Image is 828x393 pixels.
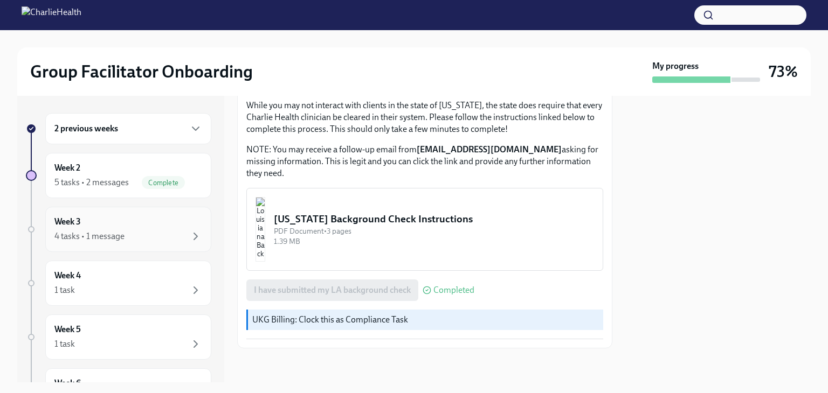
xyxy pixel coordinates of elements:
[30,61,253,82] h2: Group Facilitator Onboarding
[54,377,81,389] h6: Week 6
[274,236,594,247] div: 1.39 MB
[54,284,75,296] div: 1 task
[45,113,211,144] div: 2 previous weeks
[54,270,81,282] h6: Week 4
[274,226,594,236] div: PDF Document • 3 pages
[54,162,80,174] h6: Week 2
[652,60,699,72] strong: My progress
[26,153,211,198] a: Week 25 tasks • 2 messagesComplete
[246,100,603,135] p: While you may not interact with clients in the state of [US_STATE], the state does require that e...
[246,188,603,271] button: [US_STATE] Background Check InstructionsPDF Document•3 pages1.39 MB
[54,177,129,188] div: 5 tasks • 2 messages
[54,123,118,135] h6: 2 previous weeks
[26,314,211,360] a: Week 51 task
[142,179,185,187] span: Complete
[54,216,81,228] h6: Week 3
[252,314,599,326] p: UKG Billing: Clock this as Compliance Task
[246,144,603,179] p: NOTE: You may receive a follow-up email from asking for missing information. This is legit and yo...
[54,230,125,242] div: 4 tasks • 1 message
[274,212,594,226] div: [US_STATE] Background Check Instructions
[26,261,211,306] a: Week 41 task
[417,144,562,155] strong: [EMAIL_ADDRESS][DOMAIN_NAME]
[54,324,81,335] h6: Week 5
[26,207,211,252] a: Week 34 tasks • 1 message
[22,6,81,24] img: CharlieHealth
[433,286,474,294] span: Completed
[256,197,265,262] img: Louisiana Background Check Instructions
[769,62,798,81] h3: 73%
[54,338,75,350] div: 1 task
